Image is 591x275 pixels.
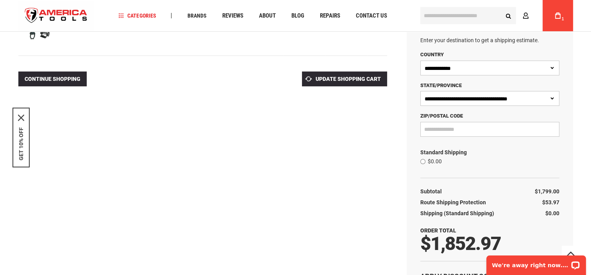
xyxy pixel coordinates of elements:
[187,13,206,18] span: Brands
[420,52,444,57] span: Country
[320,13,340,19] span: Repairs
[222,13,243,19] span: Reviews
[535,188,559,195] span: $1,799.00
[420,113,463,119] span: Zip/Postal Code
[481,250,591,275] iframe: LiveChat chat widget
[18,1,94,30] img: America Tools
[18,127,24,161] button: GET 10% OFF
[420,197,490,208] th: Route Shipping Protection
[25,76,80,82] span: Continue Shopping
[18,1,94,30] a: store logo
[420,210,443,216] span: Shipping
[184,11,210,21] a: Brands
[255,11,279,21] a: About
[218,11,246,21] a: Reviews
[115,11,159,21] a: Categories
[302,71,387,86] button: Update Shopping Cart
[316,11,343,21] a: Repairs
[420,186,446,197] th: Subtotal
[420,232,501,255] span: $1,852.97
[444,210,494,216] span: (Standard Shipping)
[562,17,564,21] span: 1
[428,158,442,164] span: $0.00
[291,13,304,19] span: Blog
[420,36,559,45] p: Enter your destination to get a shipping estimate.
[18,71,87,86] a: Continue Shopping
[420,82,462,88] span: State/Province
[18,115,24,121] button: Close
[420,149,467,155] span: Standard Shipping
[18,115,24,121] svg: close icon
[420,227,456,234] strong: Order Total
[542,199,559,205] span: $53.97
[316,76,381,82] span: Update Shopping Cart
[118,13,156,18] span: Categories
[545,210,559,216] span: $0.00
[287,11,307,21] a: Blog
[501,8,516,23] button: Search
[352,11,390,21] a: Contact Us
[259,13,275,19] span: About
[355,13,387,19] span: Contact Us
